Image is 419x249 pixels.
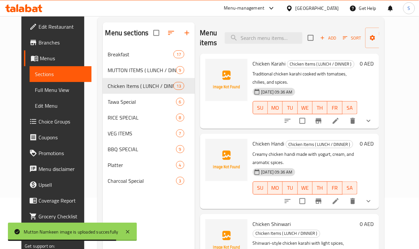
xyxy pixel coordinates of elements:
a: Edit menu item [332,197,340,205]
span: S [408,5,410,12]
span: Breakfast [108,50,174,58]
h6: 0 AED [360,59,374,68]
span: 3 [176,178,184,184]
span: MO [271,103,280,113]
h6: 0 AED [360,219,374,229]
span: Select to update [296,114,309,128]
span: Manage items [371,30,404,46]
span: Promotions [39,149,86,157]
button: WE [298,101,313,114]
svg: Show Choices [365,197,373,205]
span: Grocery Checklist [39,212,86,220]
span: 13 [174,83,184,89]
button: delete [345,113,361,129]
div: Chicken Items ( LUNCH / DINNER ) [287,60,354,68]
span: SA [345,183,355,193]
span: Choice Groups [39,118,86,125]
span: Coverage Report [39,197,86,205]
img: Chicken Karahi [205,59,248,101]
a: Edit menu item [332,117,340,125]
div: RICE SPECIAL8 [103,110,195,125]
span: TU [285,183,295,193]
div: items [176,114,184,122]
div: Breakfast17 [103,46,195,62]
div: VEG ITEMS7 [103,125,195,141]
a: Menu disclaimer [24,161,92,177]
span: Chicken Karahi [253,59,286,69]
a: Coupons [24,129,92,145]
button: sort-choices [280,113,296,129]
span: Sort [343,34,361,42]
div: Charcoal Special3 [103,173,195,189]
span: Charcoal Special [108,177,176,185]
div: items [176,129,184,137]
span: SU [256,183,265,193]
button: SA [343,181,357,195]
span: MO [271,183,280,193]
span: SA [345,103,355,113]
button: show more [361,113,377,129]
h2: Menu sections [105,28,149,38]
button: MO [268,181,283,195]
h6: 0 AED [360,139,374,148]
span: 4 [176,162,184,168]
button: show more [361,193,377,209]
button: SA [343,101,357,114]
span: Add item [318,33,339,43]
button: Add section [179,25,195,41]
span: BBQ SPECIAL [108,145,176,153]
span: 17 [174,51,184,58]
div: BBQ SPECIAL9 [103,141,195,157]
span: VEG ITEMS [108,129,176,137]
div: Tawa Special6 [103,94,195,110]
span: Add [319,34,337,42]
button: Manage items [365,28,409,48]
button: SU [253,101,268,114]
div: Mutton Namkeen image is uploaded succesfully [24,228,118,235]
a: Edit Menu [30,98,92,114]
span: Sort items [339,33,365,43]
span: Tawa Special [108,98,176,106]
span: Branches [39,39,86,46]
button: FR [327,101,342,114]
a: Promotions [24,145,92,161]
button: TU [283,101,298,114]
div: Chicken Items ( LUNCH / DINNER ) [108,82,174,90]
div: items [176,98,184,106]
button: Branch-specific-item [311,113,327,129]
a: Sections [30,66,92,82]
a: Choice Groups [24,114,92,129]
span: Menu disclaimer [39,165,86,173]
span: Select all sections [149,26,163,40]
a: Branches [24,35,92,50]
span: 7 [176,130,184,137]
div: [GEOGRAPHIC_DATA] [296,5,339,12]
span: 8 [176,115,184,121]
nav: Menu sections [103,44,195,191]
span: [DATE] 09:36 AM [259,89,295,95]
img: Chicken Handi [205,139,248,181]
span: Select to update [296,194,309,208]
button: TU [283,181,298,195]
span: 9 [176,67,184,73]
span: TH [315,183,325,193]
a: Menus [24,50,92,66]
span: FR [330,183,340,193]
span: Upsell [39,181,86,189]
span: RICE SPECIAL [108,114,176,122]
div: Menu-management [224,4,265,12]
span: Sort sections [163,25,179,41]
button: delete [345,193,361,209]
div: MUTTON ITEMS ( LUNCH / DINNER )9 [103,62,195,78]
span: MUTTON ITEMS ( LUNCH / DINNER ) [108,66,176,74]
span: Chicken Items ( LUNCH / DINNER ) [253,230,320,237]
span: Chicken Handi [253,139,284,149]
div: items [176,177,184,185]
button: TH [313,181,327,195]
button: TH [313,101,327,114]
a: Grocery Checklist [24,208,92,224]
span: Platter [108,161,176,169]
span: Edit Restaurant [39,23,86,31]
